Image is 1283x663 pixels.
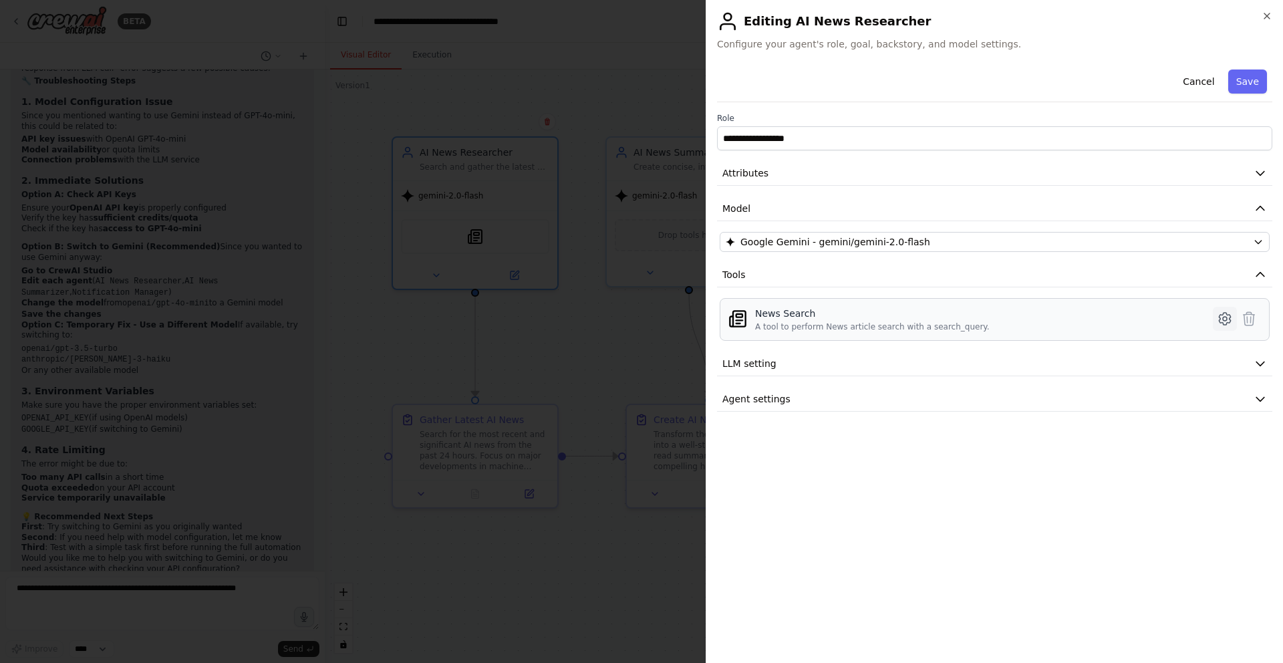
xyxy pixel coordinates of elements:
button: Cancel [1175,70,1222,94]
button: Save [1228,70,1267,94]
button: Configure tool [1213,307,1237,331]
button: Tools [717,263,1272,287]
span: Configure your agent's role, goal, backstory, and model settings. [717,37,1272,51]
label: Role [717,113,1272,124]
button: Agent settings [717,387,1272,412]
button: Model [717,196,1272,221]
span: Attributes [722,166,768,180]
span: LLM setting [722,357,776,370]
button: Delete tool [1237,307,1261,331]
span: Tools [722,268,746,281]
button: Attributes [717,161,1272,186]
button: LLM setting [717,352,1272,376]
span: Model [722,202,750,215]
span: Agent settings [722,392,791,406]
div: A tool to perform News article search with a search_query. [755,321,990,332]
div: News Search [755,307,990,320]
span: Google Gemini - gemini/gemini-2.0-flash [740,235,930,249]
img: SerplyNewsSearchTool [728,309,747,328]
h2: Editing AI News Researcher [717,11,1272,32]
button: Google Gemini - gemini/gemini-2.0-flash [720,232,1270,252]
